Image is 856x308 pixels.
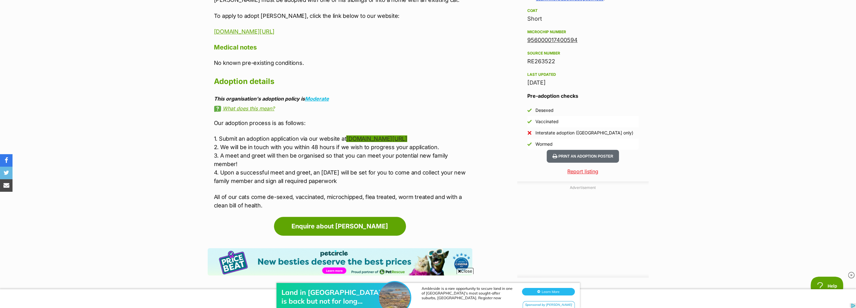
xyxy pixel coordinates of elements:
div: RE263522 [527,57,639,66]
a: Enquire about [PERSON_NAME] [274,217,406,236]
img: close_rtb.svg [848,272,854,278]
h4: Medical notes [214,43,472,51]
div: Interstate adoption ([GEOGRAPHIC_DATA] only) [535,130,633,136]
p: Our adoption process is as follows: [214,119,472,127]
img: Pet Circle promo banner [208,248,472,275]
div: Source number [527,51,639,56]
tcxspan: Call 956000017400594 via 3CX [527,37,578,43]
div: Ambleside is a rare opportunity to secure land in one of [GEOGRAPHIC_DATA]'s most sought-after su... [422,16,515,30]
button: Print an adoption poster [547,150,619,163]
a: [DOMAIN_NAME][URL] [346,135,407,142]
div: Short [527,14,639,23]
p: All of our cats come de-sexed, vaccinated, microchipped, flea treated, worm treated and with a cl... [214,193,472,210]
button: Learn More [522,18,575,25]
p: 1. Submit an adoption application via our website at 2. We will be in touch with you within 48 ho... [214,134,472,185]
img: Yes [527,142,532,146]
img: Land in Point Cook is back but not for long enquire now [379,12,410,43]
div: [DATE] [527,78,639,87]
div: This organisation's adoption policy is [214,96,472,102]
h2: Adoption details [214,75,472,88]
iframe: Advertisement [536,193,630,271]
a: Moderate [305,96,329,102]
a: [DOMAIN_NAME][URL] [214,28,275,35]
p: No known pre-existing conditions. [214,59,472,67]
a: Report listing [517,168,649,175]
div: Last updated [527,72,639,77]
div: Wormed [535,141,553,147]
img: No [527,131,532,135]
div: Microchip number [527,29,639,34]
div: Coat [527,8,639,13]
h3: Pre-adoption checks [527,92,639,100]
p: To apply to adopt [PERSON_NAME], click the link below to our website: [214,12,472,20]
img: Yes [527,119,532,124]
a: What does this mean? [214,106,472,111]
div: Sponsored by [PERSON_NAME] [523,31,575,39]
span: Close [457,268,474,274]
div: Vaccinated [535,118,559,125]
div: Desexed [535,107,554,113]
img: Yes [527,108,532,112]
div: Land in [GEOGRAPHIC_DATA] is back but not for long enquire now [281,18,382,35]
div: Advertisement [517,181,649,278]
